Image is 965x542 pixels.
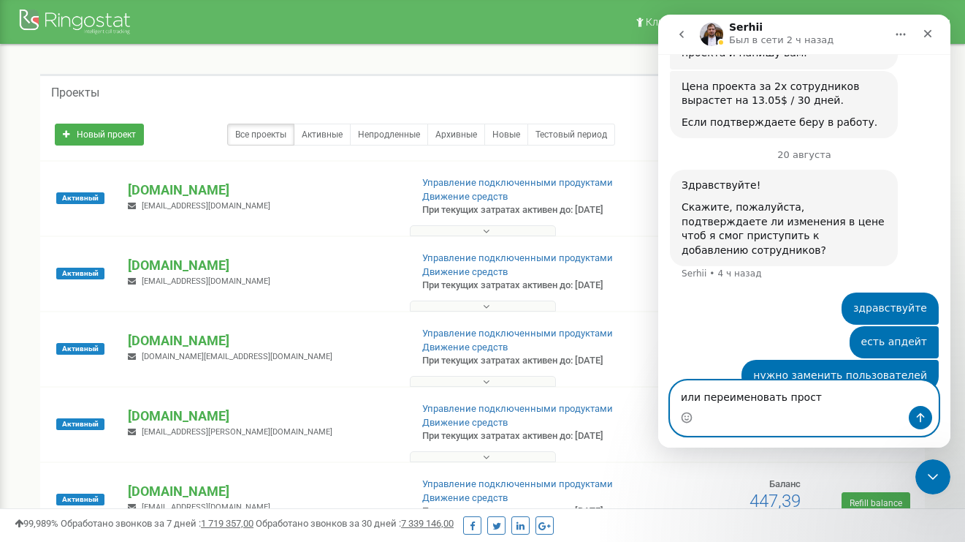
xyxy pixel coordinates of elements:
[422,279,619,293] p: При текущих затратах активен до: [DATE]
[401,518,454,529] u: 7 339 146,00
[422,266,508,277] a: Движение средств
[18,6,135,40] img: Ringostat Logo
[142,352,332,361] span: [DOMAIN_NAME][EMAIL_ADDRESS][DOMAIN_NAME]
[842,492,910,514] a: Refill balance
[15,518,58,529] span: 99,989%
[422,177,613,188] a: Управление подключенными продуктами
[142,276,270,286] span: [EMAIL_ADDRESS][DOMAIN_NAME]
[422,328,613,339] a: Управление подключенными продуктами
[422,429,619,443] p: При текущих затратах активен до: [DATE]
[56,343,104,355] span: Активный
[422,478,613,489] a: Управление подключенными продуктами
[527,124,615,146] a: Тестовый период
[56,494,104,505] span: Активный
[256,518,454,529] span: Обработано звонков за 30 дней :
[61,518,253,529] span: Обработано звонков за 7 дней :
[422,252,613,263] a: Управление подключенными продуктами
[142,427,332,437] span: [EMAIL_ADDRESS][PERSON_NAME][DOMAIN_NAME]
[128,407,398,426] p: [DOMAIN_NAME]
[56,268,104,279] span: Активный
[142,201,270,211] span: [EMAIL_ADDRESS][DOMAIN_NAME]
[422,354,619,368] p: При текущих затратах активен до: [DATE]
[56,192,104,204] span: Активный
[658,15,950,448] iframe: Intercom live chat
[422,191,508,202] a: Движение средств
[915,459,950,494] iframe: Intercom live chat
[56,418,104,430] span: Активный
[128,482,398,501] p: [DOMAIN_NAME]
[142,503,270,512] span: [EMAIL_ADDRESS][DOMAIN_NAME]
[128,331,398,350] p: [DOMAIN_NAME]
[294,124,351,146] a: Активные
[422,505,619,519] p: При текущих затратах активен до: [DATE]
[227,124,294,146] a: Все проекты
[128,181,398,200] p: [DOMAIN_NAME]
[750,491,801,530] span: 447,39 USD
[55,124,144,146] a: Новый проект
[427,124,485,146] a: Архивные
[422,492,508,503] a: Движение средств
[646,16,688,28] span: Клиенты
[422,403,613,414] a: Управление подключенными продуктами
[128,256,398,275] p: [DOMAIN_NAME]
[769,478,801,489] span: Баланс
[350,124,428,146] a: Непродленные
[422,203,619,217] p: При текущих затратах активен до: [DATE]
[422,417,508,428] a: Движение средств
[201,518,253,529] u: 1 719 357,00
[51,86,99,99] h5: Проекты
[484,124,528,146] a: Новые
[422,342,508,353] a: Движение средств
